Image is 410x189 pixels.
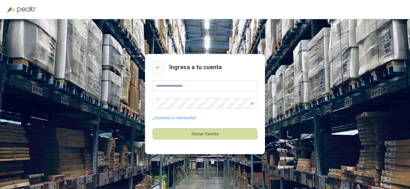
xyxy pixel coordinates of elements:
a: ¿Olvidaste tu contraseña? [152,115,196,121]
button: Iniciar Sesión [152,128,258,140]
img: Logo [7,7,16,13]
img: Peakr [17,6,36,13]
h2: Ingresa a tu cuenta [169,63,222,72]
span: eye-invisible [250,102,254,105]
